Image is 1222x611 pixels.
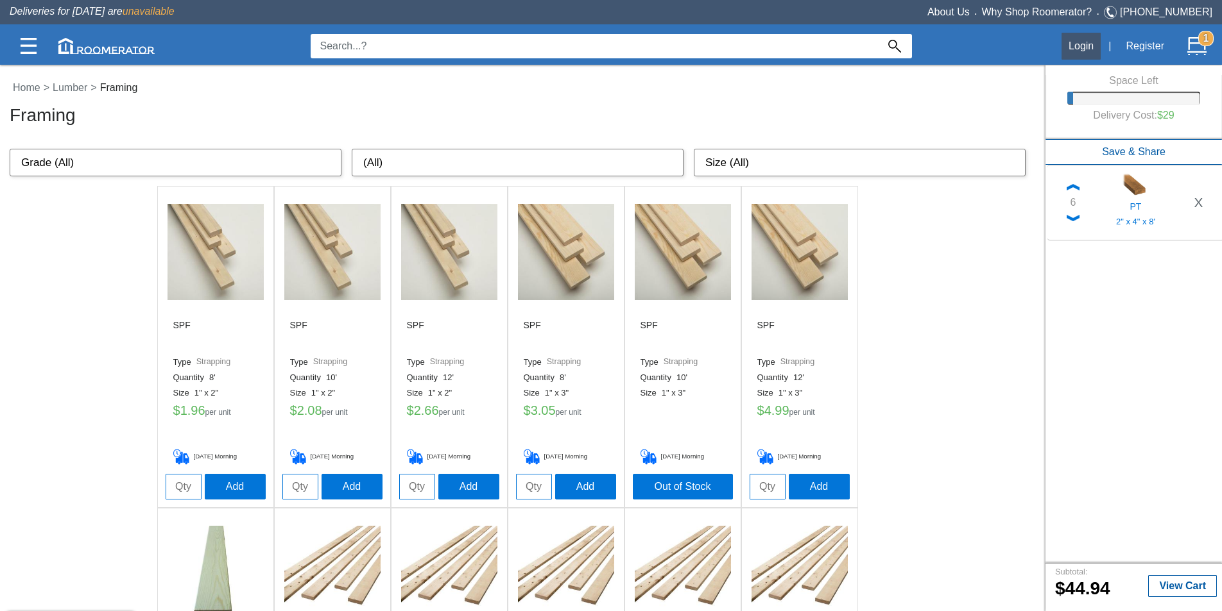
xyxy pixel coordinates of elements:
input: Qty [399,474,435,499]
h6: Space Left [1067,75,1200,87]
label: Quantity [407,372,443,383]
img: Delivery_Cart.png [524,449,544,465]
label: 1" x 2" [194,388,223,398]
button: Add [789,474,850,499]
label: $29 [1157,110,1175,121]
label: Size [407,388,428,398]
div: 6 [1071,195,1076,210]
span: • [970,11,982,17]
a: [PHONE_NUMBER] [1120,6,1212,17]
h5: 1.96 [173,403,258,423]
h5: [DATE] Morning [641,449,725,465]
label: Size [173,388,194,398]
button: Add [555,474,616,499]
label: 10' [326,372,342,383]
h6: SPF [524,320,541,352]
label: per unit [205,408,231,417]
a: About Us [927,6,970,17]
h5: 4.99 [757,403,842,423]
button: Add [438,474,499,499]
label: 1" x 3" [662,388,691,398]
label: Size [524,388,545,398]
label: Quantity [757,372,793,383]
h5: 2" x 4" x 8' [1095,217,1176,227]
label: 12' [793,372,809,383]
img: Delivery_Cart.png [290,449,311,465]
label: Type [757,357,780,367]
h6: SPF [757,320,775,352]
img: /app/images/Buttons/favicon.jpg [518,204,614,300]
label: Strapping [313,357,348,367]
img: /app/images/Buttons/favicon.jpg [635,204,731,300]
label: Strapping [780,357,815,367]
button: Add [322,474,383,499]
button: Add [205,474,266,499]
h5: 2.66 [407,403,492,423]
a: Home [10,82,44,93]
label: Framing [97,80,141,96]
img: /app/images/Buttons/favicon.jpg [401,204,497,300]
label: 8' [209,372,221,383]
label: Type [524,357,547,367]
h6: Delivery Cost: [1077,105,1190,126]
label: 10' [676,372,693,383]
input: Search...? [311,34,877,58]
button: Save & Share [1046,139,1222,165]
label: Type [290,357,313,367]
label: Size [757,388,779,398]
label: 12' [443,372,459,383]
input: Qty [750,474,786,499]
button: X [1186,192,1211,213]
label: per unit [439,408,465,417]
img: Delivery_Cart.png [757,449,778,465]
label: per unit [322,408,348,417]
label: per unit [556,408,581,417]
label: Type [641,357,664,367]
img: Delivery_Cart.png [173,449,194,465]
label: Type [407,357,430,367]
strong: 1 [1198,31,1214,46]
img: Categories.svg [21,38,37,54]
label: Quantity [641,372,676,383]
h6: SPF [407,320,424,352]
a: Why Shop Roomerator? [982,6,1092,17]
label: Strapping [430,357,465,367]
label: 1" x 3" [779,388,807,398]
input: Qty [166,474,202,499]
span: Deliveries for [DATE] are [10,6,175,17]
img: Delivery_Cart.png [407,449,427,465]
img: 13300001_sm.jpg [1123,173,1148,199]
label: Strapping [547,357,581,367]
label: Type [173,357,196,367]
span: unavailable [123,6,175,17]
button: Login [1062,33,1101,60]
label: Quantity [173,372,209,383]
a: Lumber [49,82,90,93]
label: per unit [789,408,815,417]
h6: SPF [290,320,307,352]
h5: [DATE] Morning [173,449,258,465]
label: 1" x 2" [311,388,340,398]
label: Size [290,388,311,398]
label: $ [757,403,764,417]
label: $ [407,403,414,417]
h5: 3.05 [524,403,608,423]
label: > [44,80,49,96]
b: 44.94 [1055,578,1110,598]
h5: [DATE] Morning [524,449,608,465]
a: PT2" x 4" x 8' [1085,173,1186,232]
label: $ [290,403,297,417]
img: Up_Chevron.png [1067,184,1080,190]
img: roomerator-logo.svg [58,38,155,54]
span: • [1092,11,1104,17]
label: 8' [560,372,571,383]
label: Quantity [290,372,326,383]
input: Qty [282,474,318,499]
h5: [DATE] Morning [757,449,842,465]
button: Register [1119,33,1171,60]
h6: SPF [641,320,658,352]
img: Down_Chevron.png [1067,215,1080,221]
img: /app/images/Buttons/favicon.jpg [168,204,264,300]
button: View Cart [1148,575,1217,597]
label: Strapping [664,357,698,367]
